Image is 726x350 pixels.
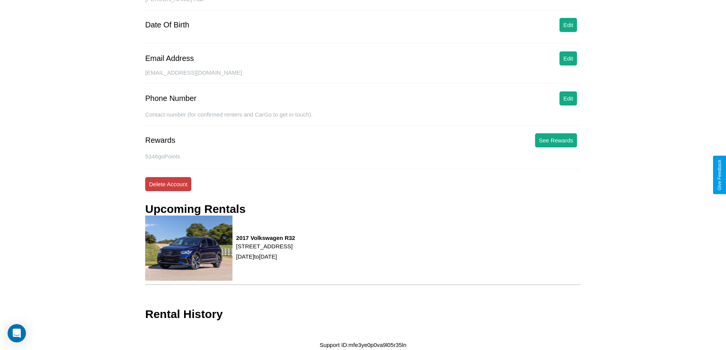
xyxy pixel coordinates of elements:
[236,241,295,251] p: [STREET_ADDRESS]
[145,216,232,281] img: rental
[236,251,295,262] p: [DATE] to [DATE]
[145,111,581,126] div: Contact number (for confirmed renters and CarGo to get in touch).
[236,235,295,241] h3: 2017 Volkswagen R32
[559,18,577,32] button: Edit
[145,151,581,161] p: 5346 goPoints
[717,160,722,190] div: Give Feedback
[559,91,577,105] button: Edit
[145,54,194,63] div: Email Address
[320,340,407,350] p: Support ID: mfe3ye0p0va9l05r35ln
[535,133,577,147] button: See Rewards
[145,177,191,191] button: Delete Account
[145,69,581,84] div: [EMAIL_ADDRESS][DOMAIN_NAME]
[145,308,223,321] h3: Rental History
[145,21,189,29] div: Date Of Birth
[559,51,577,66] button: Edit
[145,203,245,216] h3: Upcoming Rentals
[8,324,26,342] div: Open Intercom Messenger
[145,94,197,103] div: Phone Number
[145,136,175,145] div: Rewards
